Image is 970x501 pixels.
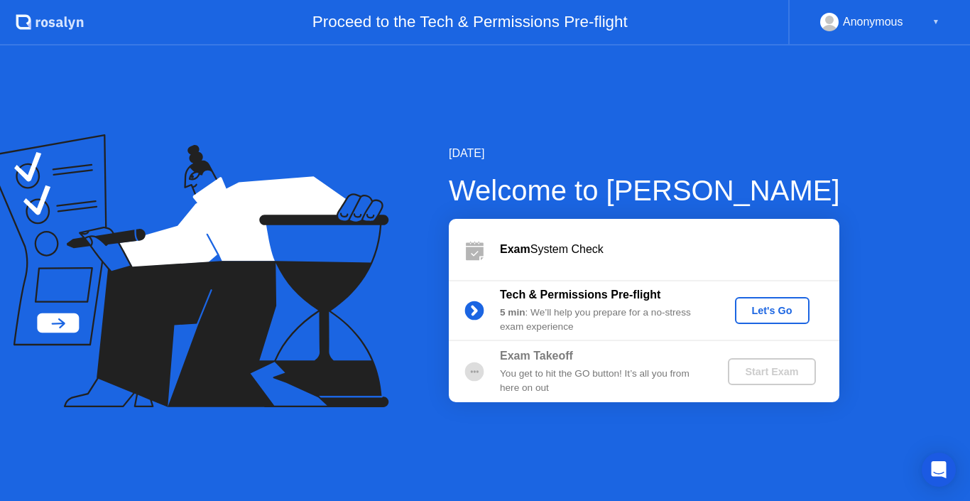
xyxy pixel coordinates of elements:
[922,453,956,487] div: Open Intercom Messenger
[500,241,839,258] div: System Check
[735,297,810,324] button: Let's Go
[500,306,704,335] div: : We’ll help you prepare for a no-stress exam experience
[843,13,903,31] div: Anonymous
[449,169,840,212] div: Welcome to [PERSON_NAME]
[734,366,810,377] div: Start Exam
[500,307,525,318] b: 5 min
[741,305,804,316] div: Let's Go
[728,358,815,385] button: Start Exam
[500,289,660,301] b: Tech & Permissions Pre-flight
[500,350,573,362] b: Exam Takeoff
[500,243,530,255] b: Exam
[932,13,939,31] div: ▼
[449,145,840,162] div: [DATE]
[500,367,704,396] div: You get to hit the GO button! It’s all you from here on out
